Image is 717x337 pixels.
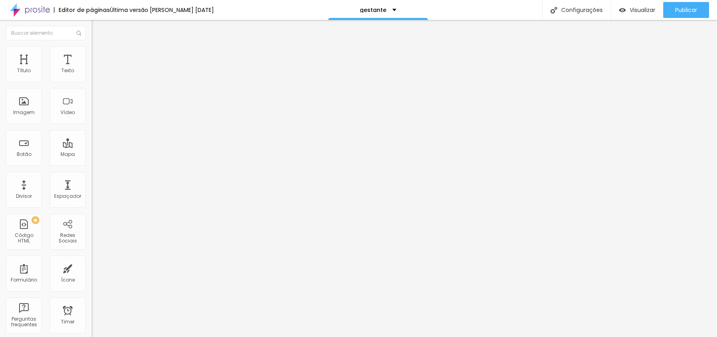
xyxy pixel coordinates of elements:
div: Vídeo [61,110,75,115]
div: Timer [61,319,74,325]
p: gestante [360,7,386,13]
div: Perguntas frequentes [8,316,39,328]
div: Título [17,68,31,73]
img: view-1.svg [619,7,626,14]
div: Formulário [11,277,37,283]
img: Icone [550,7,557,14]
div: Redes Sociais [52,233,83,244]
div: Código HTML [8,233,39,244]
input: Buscar elemento [6,26,86,40]
img: Icone [76,31,81,35]
div: Imagem [13,110,35,115]
div: Divisor [16,193,32,199]
span: Visualizar [630,7,655,13]
button: Publicar [663,2,709,18]
div: Ícone [61,277,75,283]
button: Visualizar [611,2,663,18]
div: Editor de páginas [54,7,110,13]
div: Botão [17,152,31,157]
div: Texto [61,68,74,73]
span: Publicar [675,7,697,13]
iframe: Editor [92,20,717,337]
div: Espaçador [54,193,81,199]
div: Mapa [61,152,75,157]
div: Última versão [PERSON_NAME] [DATE] [110,7,214,13]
